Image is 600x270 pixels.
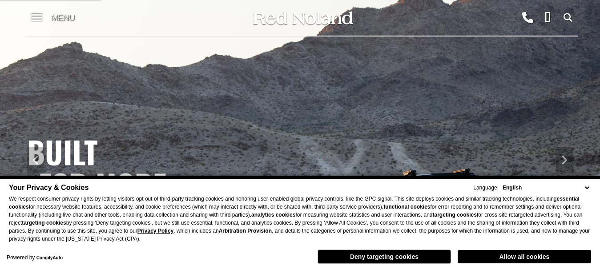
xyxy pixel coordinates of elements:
strong: functional cookies [383,204,430,210]
strong: targeting cookies [22,220,66,226]
div: Next [556,147,573,173]
div: Language: [473,185,499,190]
a: Privacy Policy [137,228,173,234]
strong: targeting cookies [433,212,477,218]
a: ComplyAuto [36,255,63,260]
strong: Arbitration Provision [219,228,272,234]
select: Language Select [500,184,591,192]
span: Your Privacy & Cookies [9,184,89,192]
button: Deny targeting cookies [318,250,451,264]
div: Powered by [7,255,63,261]
div: Previous [27,147,44,173]
button: Allow all cookies [458,250,591,263]
p: We respect consumer privacy rights by letting visitors opt out of third-party tracking cookies an... [9,195,591,243]
img: Red Noland Auto Group [251,11,354,26]
strong: analytics cookies [251,212,295,218]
